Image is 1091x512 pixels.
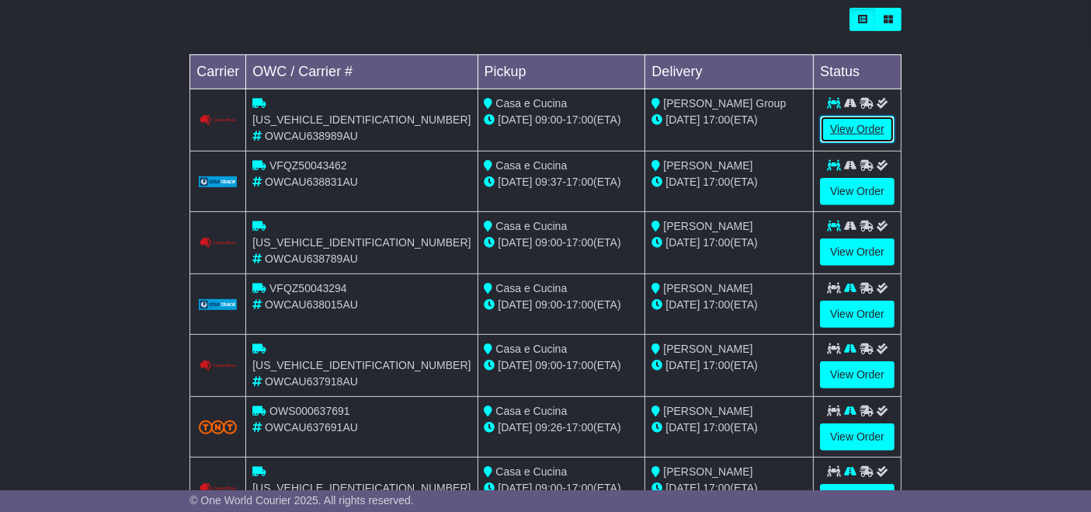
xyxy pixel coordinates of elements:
[663,159,752,172] span: [PERSON_NAME]
[252,359,471,371] span: [US_VEHICLE_IDENTIFICATION_NUMBER]
[651,174,807,190] div: (ETA)
[199,237,238,249] img: Couriers_Please.png
[265,298,358,311] span: OWCAU638015AU
[535,482,562,494] span: 09:00
[820,301,895,328] a: View Order
[663,220,752,232] span: [PERSON_NAME]
[703,421,730,434] span: 17:00
[498,298,532,311] span: [DATE]
[190,54,246,89] td: Carrier
[495,405,567,417] span: Casa e Cucina
[645,54,814,89] td: Delivery
[663,97,786,110] span: [PERSON_NAME] Group
[566,421,593,434] span: 17:00
[663,405,752,417] span: [PERSON_NAME]
[535,176,562,188] span: 09:37
[485,174,639,190] div: - (ETA)
[199,482,238,495] img: Couriers_Please.png
[265,253,358,265] span: OWCAU638789AU
[651,297,807,313] div: (ETA)
[252,236,471,249] span: [US_VEHICLE_IDENTIFICATION_NUMBER]
[535,236,562,249] span: 09:00
[485,235,639,251] div: - (ETA)
[651,235,807,251] div: (ETA)
[703,236,730,249] span: 17:00
[535,113,562,126] span: 09:00
[820,423,895,451] a: View Order
[495,97,567,110] span: Casa e Cucina
[495,220,567,232] span: Casa e Cucina
[498,421,532,434] span: [DATE]
[535,298,562,311] span: 09:00
[498,113,532,126] span: [DATE]
[495,159,567,172] span: Casa e Cucina
[566,298,593,311] span: 17:00
[820,239,895,266] a: View Order
[703,298,730,311] span: 17:00
[265,375,358,388] span: OWCAU637918AU
[485,357,639,374] div: - (ETA)
[566,482,593,494] span: 17:00
[495,343,567,355] span: Casa e Cucina
[485,297,639,313] div: - (ETA)
[566,176,593,188] span: 17:00
[265,130,358,142] span: OWCAU638989AU
[663,343,752,355] span: [PERSON_NAME]
[498,482,532,494] span: [DATE]
[651,480,807,496] div: (ETA)
[651,112,807,128] div: (ETA)
[498,359,532,371] span: [DATE]
[265,176,358,188] span: OWCAU638831AU
[478,54,645,89] td: Pickup
[703,176,730,188] span: 17:00
[495,282,567,294] span: Casa e Cucina
[566,113,593,126] span: 17:00
[703,482,730,494] span: 17:00
[566,359,593,371] span: 17:00
[269,282,347,294] span: VFQZ50043294
[820,484,895,511] a: View Order
[199,360,238,372] img: Couriers_Please.png
[498,176,532,188] span: [DATE]
[651,420,807,436] div: (ETA)
[665,236,700,249] span: [DATE]
[269,405,350,417] span: OWS000637691
[265,421,358,434] span: OWCAU637691AU
[498,236,532,249] span: [DATE]
[665,359,700,371] span: [DATE]
[665,421,700,434] span: [DATE]
[199,114,238,127] img: Couriers_Please.png
[703,359,730,371] span: 17:00
[665,298,700,311] span: [DATE]
[485,420,639,436] div: - (ETA)
[820,178,895,205] a: View Order
[246,54,478,89] td: OWC / Carrier #
[199,176,238,186] img: GetCarrierServiceLogo
[535,421,562,434] span: 09:26
[495,465,567,478] span: Casa e Cucina
[665,113,700,126] span: [DATE]
[199,420,238,434] img: TNT_Domestic.png
[485,480,639,496] div: - (ETA)
[189,494,414,507] span: © One World Courier 2025. All rights reserved.
[269,159,347,172] span: VFQZ50043462
[566,236,593,249] span: 17:00
[663,465,752,478] span: [PERSON_NAME]
[703,113,730,126] span: 17:00
[820,361,895,388] a: View Order
[252,482,471,494] span: [US_VEHICLE_IDENTIFICATION_NUMBER]
[252,113,471,126] span: [US_VEHICLE_IDENTIFICATION_NUMBER]
[663,282,752,294] span: [PERSON_NAME]
[820,116,895,143] a: View Order
[651,357,807,374] div: (ETA)
[665,482,700,494] span: [DATE]
[535,359,562,371] span: 09:00
[199,299,238,309] img: GetCarrierServiceLogo
[485,112,639,128] div: - (ETA)
[665,176,700,188] span: [DATE]
[814,54,902,89] td: Status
